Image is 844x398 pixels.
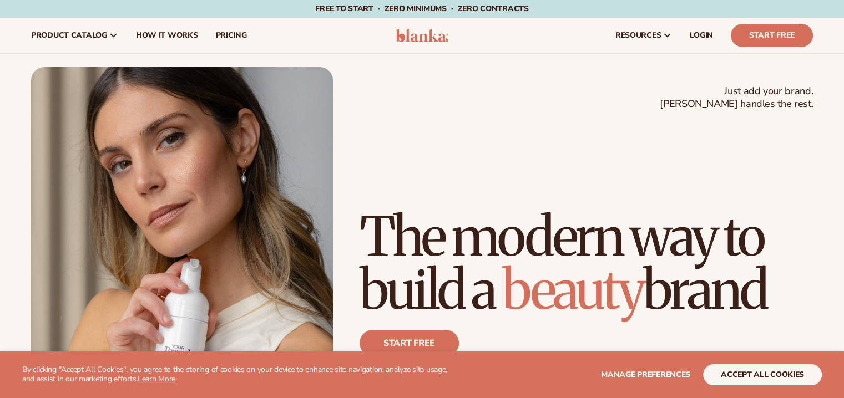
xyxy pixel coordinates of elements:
[690,31,713,40] span: LOGIN
[360,330,459,356] a: Start free
[601,364,690,385] button: Manage preferences
[502,257,643,323] span: beauty
[615,31,661,40] span: resources
[601,369,690,380] span: Manage preferences
[731,24,813,47] a: Start Free
[22,365,460,384] p: By clicking "Accept All Cookies", you agree to the storing of cookies on your device to enhance s...
[315,3,528,14] span: Free to start · ZERO minimums · ZERO contracts
[138,374,175,384] a: Learn More
[31,31,107,40] span: product catalog
[396,29,448,42] img: logo
[607,18,681,53] a: resources
[127,18,207,53] a: How It Works
[136,31,198,40] span: How It Works
[206,18,255,53] a: pricing
[660,85,813,111] span: Just add your brand. [PERSON_NAME] handles the rest.
[681,18,722,53] a: LOGIN
[215,31,246,40] span: pricing
[22,18,127,53] a: product catalog
[360,210,813,317] h1: The modern way to build a brand
[703,364,822,385] button: accept all cookies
